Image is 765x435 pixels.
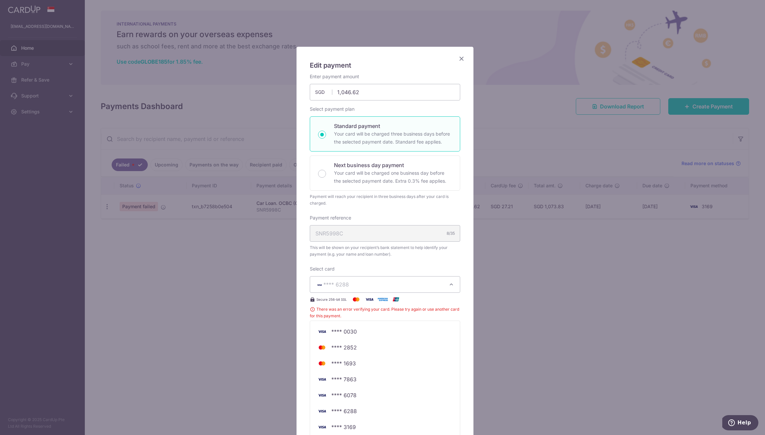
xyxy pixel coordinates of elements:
[310,215,351,221] label: Payment reference
[310,193,460,207] div: Payment will reach your recipient in three business days after your card is charged.
[315,407,329,415] img: Bank Card
[310,306,460,319] span: There was an error verifying your card. Please try again or use another card for this payment.
[315,343,329,351] img: Bank Card
[310,106,355,112] label: Select payment plan
[310,244,460,258] span: This will be shown on your recipient’s bank statement to help identify your payment (e.g. your na...
[315,328,329,336] img: Bank Card
[310,84,460,100] input: 0.00
[315,282,323,287] img: VISA
[350,295,363,303] img: Mastercard
[315,359,329,367] img: Bank Card
[389,295,403,303] img: UnionPay
[334,161,452,169] p: Next business day payment
[363,295,376,303] img: Visa
[334,122,452,130] p: Standard payment
[447,230,455,237] div: 8/35
[316,297,347,302] span: Secure 256-bit SSL
[315,391,329,399] img: Bank Card
[334,169,452,185] p: Your card will be charged one business day before the selected payment date. Extra 0.3% fee applies.
[458,55,465,63] button: Close
[310,60,460,71] h5: Edit payment
[310,266,335,272] label: Select card
[310,73,359,80] label: Enter payment amount
[315,89,332,95] span: SGD
[315,423,329,431] img: Bank Card
[722,415,758,432] iframe: Opens a widget where you can find more information
[315,375,329,383] img: Bank Card
[376,295,389,303] img: American Express
[334,130,452,146] p: Your card will be charged three business days before the selected payment date. Standard fee appl...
